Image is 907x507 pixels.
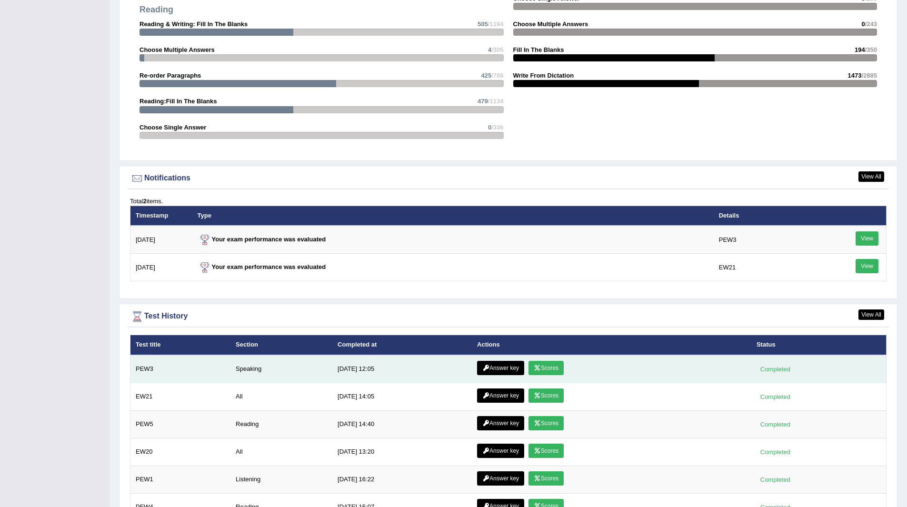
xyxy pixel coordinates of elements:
strong: Re-order Paragraphs [140,72,201,79]
a: Scores [528,471,564,486]
div: Completed [757,364,794,374]
th: Status [751,335,887,355]
a: Answer key [477,361,524,375]
a: Answer key [477,444,524,458]
a: Answer key [477,471,524,486]
span: /1134 [488,98,504,105]
div: Test History [130,309,887,324]
strong: Reading:Fill In The Blanks [140,98,217,105]
td: PEW3 [130,355,231,383]
b: 2 [143,198,146,205]
td: Reading [230,410,332,438]
span: 0 [861,20,865,28]
th: Timestamp [130,206,192,226]
a: View All [858,171,884,182]
strong: Reading & Writing: Fill In The Blanks [140,20,248,28]
div: Completed [757,419,794,429]
a: Scores [528,361,564,375]
div: Notifications [130,171,887,186]
td: [DATE] [130,226,192,254]
td: PEW1 [130,466,231,493]
strong: Write From Dictation [513,72,574,79]
strong: Choose Multiple Answers [513,20,588,28]
a: Scores [528,444,564,458]
td: EW21 [714,254,829,281]
div: Total items. [130,197,887,206]
td: [DATE] 16:22 [332,466,472,493]
td: PEW3 [714,226,829,254]
td: [DATE] 13:20 [332,438,472,466]
a: View [856,231,878,246]
span: 505 [478,20,488,28]
th: Actions [472,335,751,355]
th: Test title [130,335,231,355]
span: /336 [491,124,503,131]
a: Scores [528,388,564,403]
span: /350 [865,46,877,53]
td: [DATE] [130,254,192,281]
td: EW20 [130,438,231,466]
a: View All [858,309,884,320]
span: 479 [478,98,488,105]
span: /786 [491,72,503,79]
span: 0 [488,124,491,131]
strong: Reading [140,5,173,14]
span: /1194 [488,20,504,28]
a: Answer key [477,416,524,430]
td: EW21 [130,383,231,410]
div: Completed [757,392,794,402]
strong: Your exam performance was evaluated [198,263,326,270]
span: 4 [488,46,491,53]
strong: Your exam performance was evaluated [198,236,326,243]
a: View [856,259,878,273]
span: /2885 [861,72,877,79]
td: Speaking [230,355,332,383]
strong: Choose Single Answer [140,124,206,131]
span: /305 [491,46,503,53]
th: Details [714,206,829,226]
td: [DATE] 14:05 [332,383,472,410]
td: Listening [230,466,332,493]
th: Completed at [332,335,472,355]
strong: Choose Multiple Answers [140,46,215,53]
a: Answer key [477,388,524,403]
span: /243 [865,20,877,28]
td: [DATE] 12:05 [332,355,472,383]
td: All [230,438,332,466]
strong: Fill In The Blanks [513,46,564,53]
span: 425 [481,72,491,79]
span: 194 [855,46,865,53]
td: All [230,383,332,410]
th: Type [192,206,714,226]
div: Completed [757,447,794,457]
a: Scores [528,416,564,430]
div: Completed [757,475,794,485]
td: [DATE] 14:40 [332,410,472,438]
span: 1473 [848,72,862,79]
th: Section [230,335,332,355]
td: PEW5 [130,410,231,438]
